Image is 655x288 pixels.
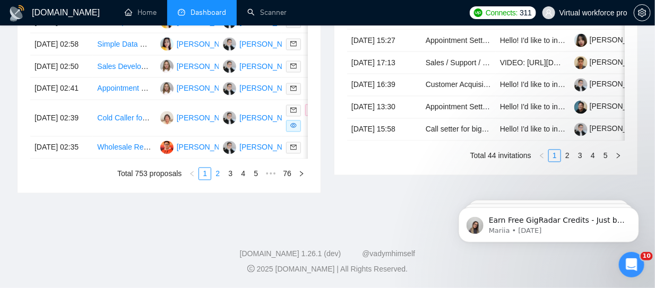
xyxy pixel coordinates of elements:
[191,8,226,17] span: Dashboard
[160,143,238,151] a: KM[PERSON_NAME]
[421,119,496,141] td: Call setter for big-ticket B2B Sales
[470,150,531,162] li: Total 44 invitations
[239,83,364,94] div: [PERSON_NAME] [PERSON_NAME]
[239,38,364,50] div: [PERSON_NAME] [PERSON_NAME]
[93,56,156,78] td: Sales Development Representatives - Appointment Setter in Executive Recruiting for Industry Leader
[239,112,364,124] div: [PERSON_NAME] [PERSON_NAME]
[223,111,236,125] img: LB
[160,38,174,51] img: SP
[250,168,262,180] a: 5
[93,100,156,137] td: Cold Caller for Water Restoration Sales
[536,150,548,162] button: left
[177,83,301,94] div: [PERSON_NAME] [PERSON_NAME]
[574,150,587,162] li: 3
[8,5,25,22] img: logo
[223,143,364,151] a: LB[PERSON_NAME] [PERSON_NAME]
[97,84,229,93] a: Appointment Setter for Facebook Group
[634,8,651,17] a: setting
[30,100,93,137] td: [DATE] 02:39
[240,250,341,258] a: [DOMAIN_NAME] 1.26.1 (dev)
[125,8,157,17] a: homeHome
[177,60,301,72] div: [PERSON_NAME] [PERSON_NAME]
[536,150,548,162] li: Previous Page
[599,150,612,162] li: 5
[347,119,421,141] td: [DATE] 15:58
[177,38,238,50] div: [PERSON_NAME]
[160,39,238,48] a: SP[PERSON_NAME]
[421,97,496,119] td: Appointment Setter (Cold Calling US Auto Shops) — Performance-Based
[562,150,573,162] a: 2
[474,8,482,17] img: upwork-logo.png
[93,78,156,100] td: Appointment Setter for Facebook Group
[247,8,287,17] a: searchScanner
[619,252,644,277] iframe: Intercom live chat
[186,168,199,180] li: Previous Page
[223,60,236,73] img: LB
[46,41,183,50] p: Message from Mariia, sent 7w ago
[237,168,249,180] li: 4
[225,168,236,180] a: 3
[421,74,496,97] td: Customer Acquisition Specialist for Google Review Automation Service
[8,264,647,275] div: 2025 [DOMAIN_NAME] | All Rights Reserved.
[223,141,236,154] img: LB
[347,52,421,74] td: [DATE] 17:13
[634,8,650,17] span: setting
[290,107,297,114] span: mail
[30,137,93,159] td: [DATE] 02:35
[574,34,588,47] img: c1fODwZsz5Fak3Hn876IX78oy_Rm60z6iPw_PJyZW1ox3cU6SluZIif8p2NurrcB7o
[615,153,622,159] span: right
[347,97,421,119] td: [DATE] 13:30
[574,78,588,92] img: c1AyKq6JICviXaEpkmdqJS9d0fu8cPtAjDADDsaqrL33dmlxerbgAEFrRdAYEnyeyq
[280,168,295,180] a: 76
[520,7,531,19] span: 311
[97,143,204,152] a: Wholesale Real Estate Assistant
[290,85,297,92] span: mail
[421,52,496,74] td: Sales / Support / VA / Executive Assistant
[347,74,421,97] td: [DATE] 16:39
[177,142,238,153] div: [PERSON_NAME]
[634,4,651,21] button: setting
[290,41,297,47] span: mail
[548,150,561,162] li: 1
[443,185,655,259] iframe: Intercom notifications message
[178,8,185,16] span: dashboard
[93,137,156,159] td: Wholesale Real Estate Assistant
[237,168,249,180] a: 4
[290,63,297,69] span: mail
[223,82,236,95] img: LB
[30,33,93,56] td: [DATE] 02:58
[587,150,599,162] a: 4
[30,56,93,78] td: [DATE] 02:50
[30,78,93,100] td: [DATE] 02:41
[574,58,651,66] a: [PERSON_NAME]
[574,56,588,69] img: c1HCu36NcbSJd1fX8g7XHDrkjI8HGR-D5NWmvH1R9sMY2_4t1U9kllYFYzqCjrcYo0
[574,150,586,162] a: 3
[574,123,588,136] img: c1AyKq6JICviXaEpkmdqJS9d0fu8cPtAjDADDsaqrL33dmlxerbgAEFrRdAYEnyeyq
[160,141,174,154] img: KM
[486,7,518,19] span: Connects:
[612,150,625,162] button: right
[160,62,301,70] a: CR[PERSON_NAME] [PERSON_NAME]
[545,9,553,16] span: user
[223,113,364,121] a: LB[PERSON_NAME] [PERSON_NAME]
[212,168,223,180] a: 2
[160,111,174,125] img: JA
[211,168,224,180] li: 2
[199,168,211,180] a: 1
[223,62,364,70] a: LB[PERSON_NAME] [PERSON_NAME]
[421,30,496,52] td: Appointment Setter for Cold Outreach in Social Media
[641,252,653,260] span: 10
[574,102,651,111] a: [PERSON_NAME]
[295,168,308,180] li: Next Page
[426,125,538,134] a: Call setter for big-ticket B2B Sales
[160,82,174,95] img: CR
[561,150,574,162] li: 2
[549,150,561,162] a: 1
[298,171,305,177] span: right
[347,30,421,52] td: [DATE] 15:27
[199,168,211,180] li: 1
[97,40,157,48] a: Simple Data Entry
